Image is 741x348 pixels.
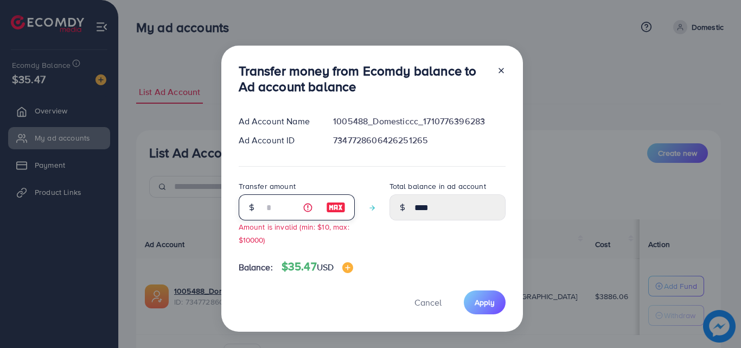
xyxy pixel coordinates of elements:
[230,115,325,128] div: Ad Account Name
[475,297,495,308] span: Apply
[239,261,273,274] span: Balance:
[389,181,486,192] label: Total balance in ad account
[464,290,506,314] button: Apply
[282,260,353,274] h4: $35.47
[324,134,514,147] div: 7347728606426251265
[342,262,353,273] img: image
[239,63,488,94] h3: Transfer money from Ecomdy balance to Ad account balance
[324,115,514,128] div: 1005488_Domesticcc_1710776396283
[326,201,346,214] img: image
[239,222,349,244] small: Amount is invalid (min: $10, max: $10000)
[401,290,455,314] button: Cancel
[230,134,325,147] div: Ad Account ID
[317,261,334,273] span: USD
[414,296,442,308] span: Cancel
[239,181,296,192] label: Transfer amount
